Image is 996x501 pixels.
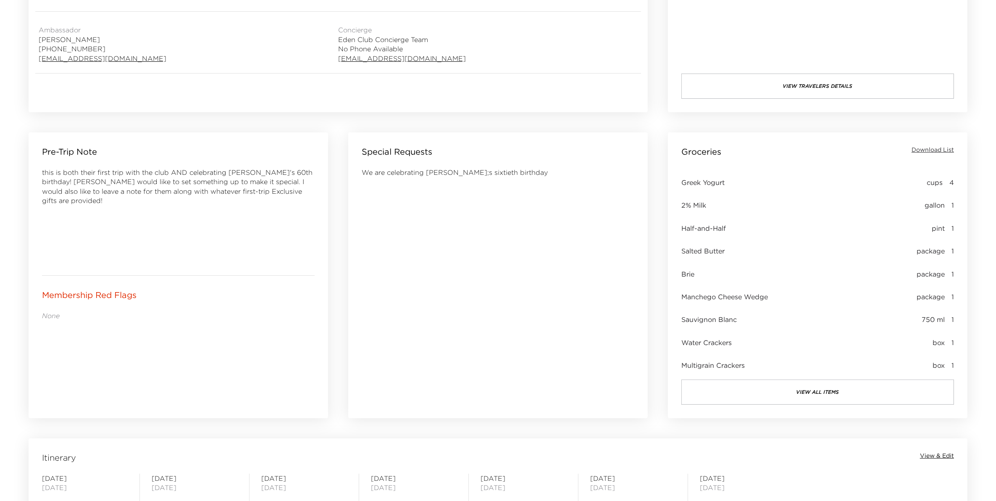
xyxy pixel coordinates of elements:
[917,292,945,301] span: package
[932,224,945,233] span: pint
[42,474,128,483] span: [DATE]
[951,338,954,347] span: 1
[39,35,166,44] span: [PERSON_NAME]
[362,168,548,177] span: We are celebrating [PERSON_NAME];s sixtieth birthday
[681,361,745,370] span: Multigrain Crackers
[42,146,97,158] p: Pre-Trip Note
[917,269,945,279] span: package
[590,483,676,492] span: [DATE]
[681,224,726,233] span: Half-and-Half
[681,178,725,187] span: Greek Yogurt
[681,146,721,158] p: Groceries
[681,269,694,279] span: Brie
[922,315,945,324] span: 750 ml
[42,311,315,320] p: None
[927,178,943,187] span: cups
[590,474,676,483] span: [DATE]
[338,54,466,63] a: [EMAIL_ADDRESS][DOMAIN_NAME]
[681,338,732,347] span: Water Crackers
[681,292,768,301] span: Manchego Cheese Wedge
[951,200,954,210] span: 1
[42,289,137,301] p: Membership Red Flags
[481,474,566,483] span: [DATE]
[371,483,457,492] span: [DATE]
[338,35,466,44] span: Eden Club Concierge Team
[371,474,457,483] span: [DATE]
[681,315,737,324] span: Sauvignon Blanc
[949,178,954,187] span: 4
[951,292,954,301] span: 1
[261,474,347,483] span: [DATE]
[261,483,347,492] span: [DATE]
[681,74,954,99] button: View Travelers Details
[951,246,954,256] span: 1
[152,483,237,492] span: [DATE]
[700,483,786,492] span: [DATE]
[42,168,313,205] span: this is both their first trip with the club AND celebrating [PERSON_NAME]'s 60th birthday! [PERSO...
[951,361,954,370] span: 1
[681,246,725,256] span: Salted Butter
[917,246,945,256] span: package
[933,338,945,347] span: box
[951,315,954,324] span: 1
[362,146,432,158] p: Special Requests
[481,483,566,492] span: [DATE]
[39,44,166,53] span: [PHONE_NUMBER]
[338,25,466,34] span: Concierge
[42,483,128,492] span: [DATE]
[925,200,945,210] span: gallon
[42,452,76,464] span: Itinerary
[681,200,706,210] span: 2% Milk
[152,474,237,483] span: [DATE]
[933,361,945,370] span: box
[39,54,166,63] a: [EMAIL_ADDRESS][DOMAIN_NAME]
[951,269,954,279] span: 1
[700,474,786,483] span: [DATE]
[951,224,954,233] span: 1
[912,146,954,154] button: Download List
[39,25,166,34] span: Ambassador
[920,452,954,460] button: View & Edit
[338,44,466,53] span: No Phone Available
[681,380,954,405] button: view all items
